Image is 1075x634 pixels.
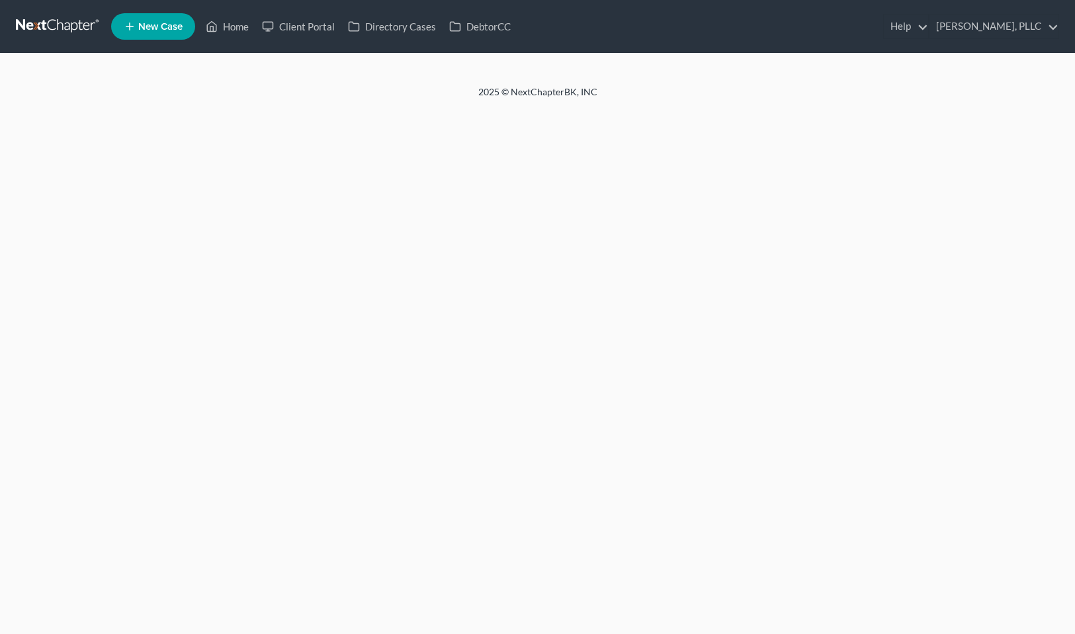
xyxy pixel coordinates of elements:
a: Directory Cases [341,15,443,38]
div: 2025 © NextChapterBK, INC [161,85,915,109]
a: Home [199,15,255,38]
new-legal-case-button: New Case [111,13,195,40]
a: Help [884,15,928,38]
a: [PERSON_NAME], PLLC [929,15,1058,38]
a: Client Portal [255,15,341,38]
a: DebtorCC [443,15,517,38]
